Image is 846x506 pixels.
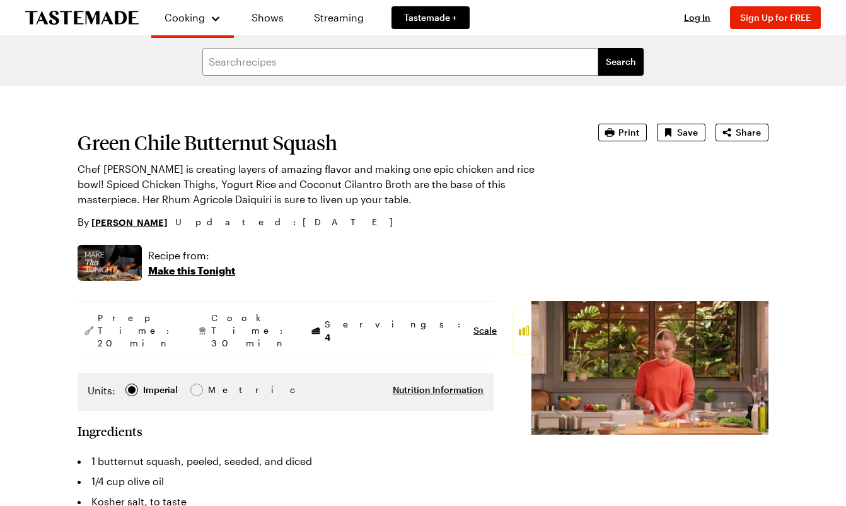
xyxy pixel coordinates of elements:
a: [PERSON_NAME] [91,215,168,229]
p: By [78,215,168,230]
button: Cooking [164,5,221,30]
button: Scale [473,324,497,337]
img: Show where recipe is used [78,245,142,281]
div: Imperial Metric [88,383,235,401]
div: Metric [208,383,235,397]
button: Log In [672,11,722,24]
span: Cooking [165,11,205,23]
span: Imperial [143,383,179,397]
button: filters [598,48,644,76]
span: Sign Up for FREE [740,12,811,23]
p: Chef [PERSON_NAME] is creating layers of amazing flavor and making one epic chicken and rice bowl... [78,162,563,207]
li: 1/4 cup olive oil [78,471,494,491]
li: 1 butternut squash, peeled, seeded, and diced [78,451,494,471]
span: Share [736,126,761,139]
span: Metric [208,383,236,397]
span: Search [606,56,636,68]
span: Save [677,126,698,139]
button: Share [716,124,768,141]
span: Prep Time: 20 min [98,312,176,350]
span: Print [618,126,639,139]
span: Log In [684,12,710,23]
span: Cook Time: 30 min [211,312,289,350]
button: Print [598,124,647,141]
h1: Green Chile Butternut Squash [78,131,563,154]
button: Save recipe [657,124,705,141]
a: To Tastemade Home Page [25,11,139,25]
label: Units: [88,383,115,398]
span: Servings: [325,318,467,344]
span: Updated : [DATE] [175,215,405,229]
button: Nutrition Information [393,384,484,396]
a: Tastemade + [391,6,470,29]
a: Recipe from:Make this Tonight [148,248,235,278]
button: Sign Up for FREE [730,6,821,29]
h2: Ingredients [78,423,142,438]
span: 4 [325,331,330,343]
p: Recipe from: [148,248,235,263]
span: Tastemade + [404,11,457,24]
div: Imperial [143,383,178,397]
p: Make this Tonight [148,263,235,278]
